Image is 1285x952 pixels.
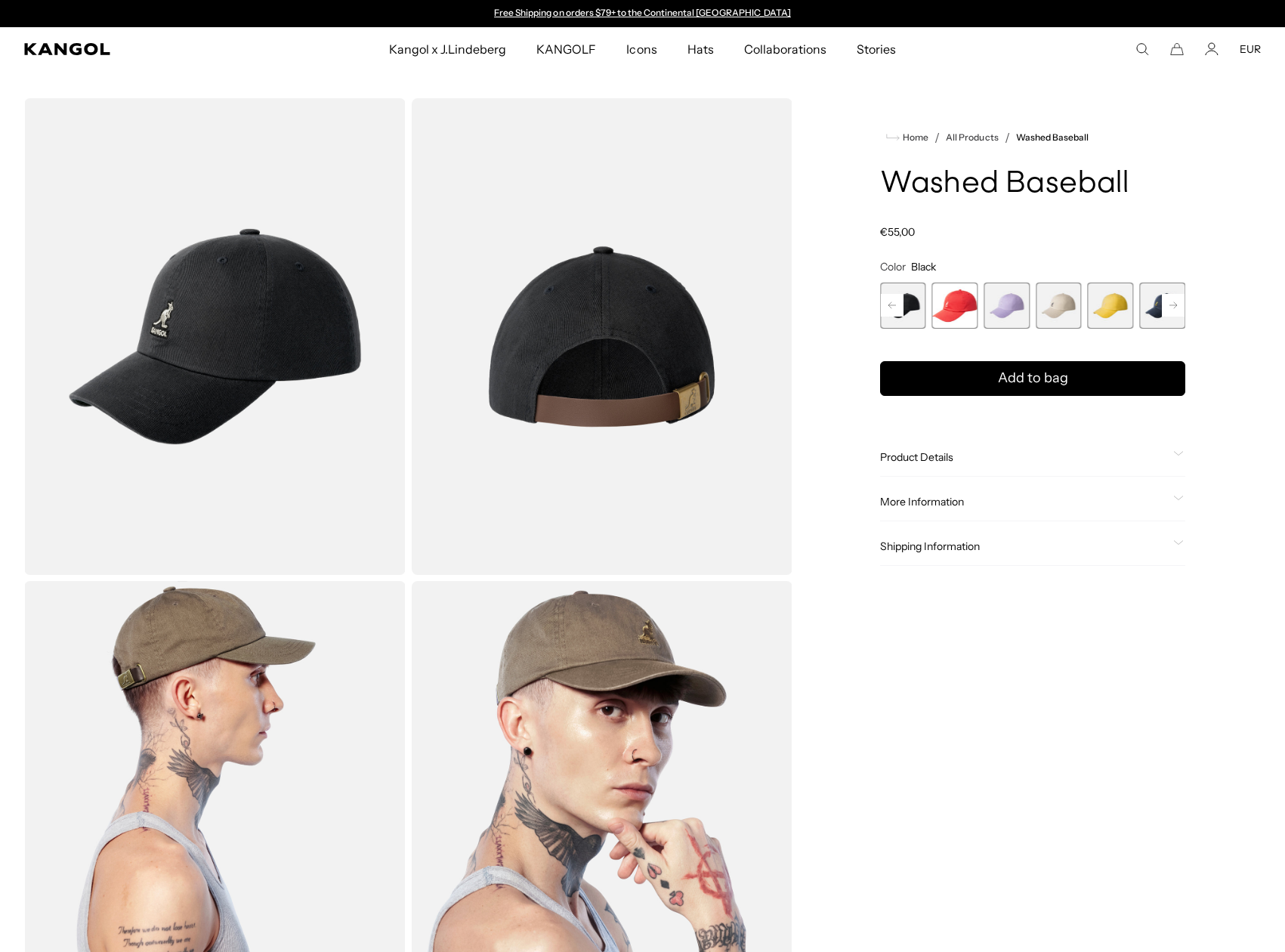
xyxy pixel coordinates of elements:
label: Lemon Sorbet [1088,283,1134,329]
summary: Search here [1135,42,1149,56]
a: Stories [842,27,911,71]
label: Cherry Glow [932,283,978,329]
div: 2 of 14 [880,283,926,329]
label: Iced Lilac [984,283,1030,329]
button: Add to bag [880,361,1185,396]
a: Kangol x J.Lindeberg [374,27,522,71]
img: color-black [412,98,793,575]
span: Color [880,260,906,274]
span: €55,00 [880,225,915,239]
a: Collaborations [729,27,842,71]
li: / [999,128,1010,147]
a: Home [886,131,928,144]
span: More Information [880,495,1167,508]
span: Shipping Information [880,539,1167,553]
span: Add to bag [998,368,1068,388]
div: 6 of 14 [1088,283,1134,329]
div: 1 of 2 [487,8,798,20]
div: 4 of 14 [984,283,1030,329]
a: Kangol [24,43,257,55]
a: Hats [672,27,729,71]
a: Account [1205,42,1219,56]
button: EUR [1240,42,1261,56]
a: KANGOLF [521,27,611,71]
button: Cart [1170,42,1184,56]
div: 3 of 14 [932,283,978,329]
a: Washed Baseball [1016,132,1089,143]
a: All Products [946,132,998,143]
span: Product Details [880,450,1167,464]
span: Stories [857,27,896,71]
nav: breadcrumbs [880,128,1185,147]
a: Icons [611,27,672,71]
div: Announcement [487,8,798,20]
div: 7 of 14 [1139,283,1185,329]
label: Khaki [1036,283,1082,329]
div: 5 of 14 [1036,283,1082,329]
span: Collaborations [744,27,826,71]
label: Navy [1139,283,1185,329]
a: Free Shipping on orders $79+ to the Continental [GEOGRAPHIC_DATA] [494,7,791,18]
h1: Washed Baseball [880,168,1185,201]
span: Hats [687,27,714,71]
span: KANGOLF [536,27,596,71]
span: Black [911,260,936,274]
label: Black [880,283,926,329]
span: Icons [626,27,656,71]
span: Kangol x J.Lindeberg [389,27,507,71]
img: color-black [24,98,406,575]
span: Home [900,132,928,143]
li: / [928,128,940,147]
slideshow-component: Announcement bar [487,8,798,20]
